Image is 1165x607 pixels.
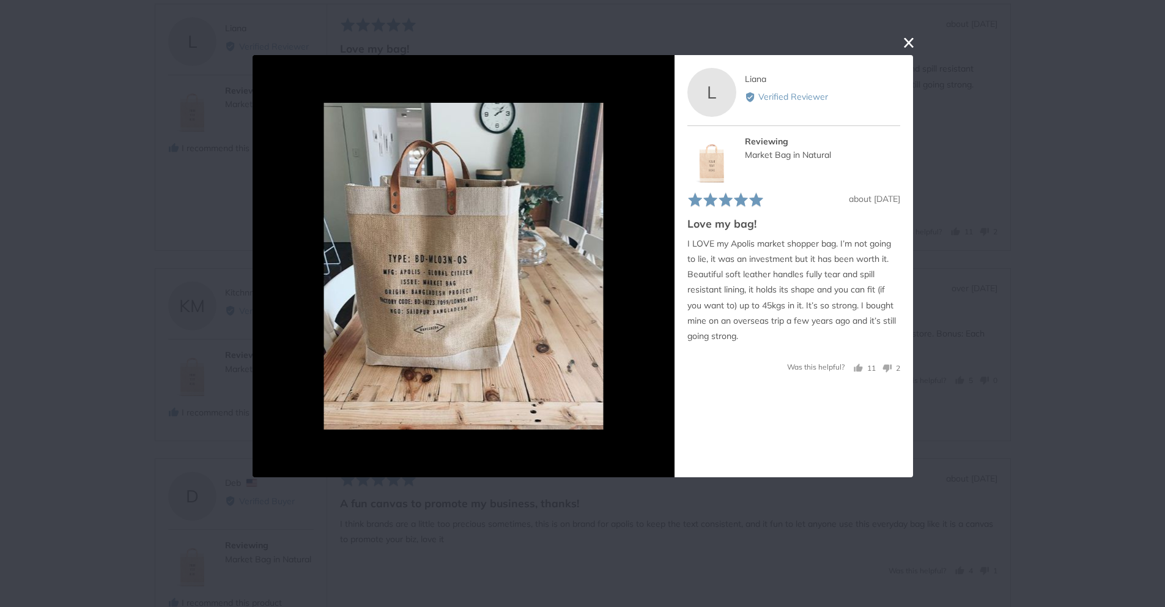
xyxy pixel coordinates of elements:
[849,193,900,204] span: about [DATE]
[687,236,900,343] p: I LOVE my Apolis market shopper bag. I’m not going to lie, it was an investment but it has been w...
[901,35,916,50] button: close this modal window
[324,103,603,430] img: Customer image
[878,362,900,373] button: No
[744,90,900,103] div: Verified Reviewer
[687,134,736,183] img: Market Bag in Natural
[744,149,830,160] a: Market Bag in Natural
[854,362,876,373] button: Yes
[744,73,766,84] span: Liana
[787,362,845,371] span: Was this helpful?
[744,134,900,147] div: Reviewing
[687,68,736,117] div: L
[687,215,900,231] h2: Love my bag!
